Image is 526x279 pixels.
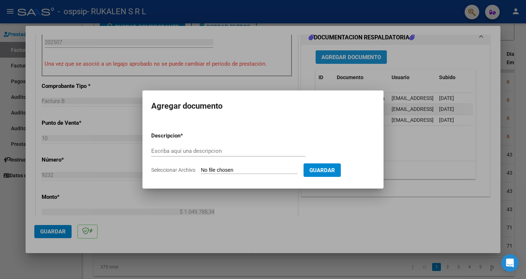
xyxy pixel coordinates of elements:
[151,99,375,113] h2: Agregar documento
[309,167,335,174] span: Guardar
[151,132,218,140] p: Descripcion
[151,167,195,173] span: Seleccionar Archivo
[501,254,519,272] div: Open Intercom Messenger
[304,163,341,177] button: Guardar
